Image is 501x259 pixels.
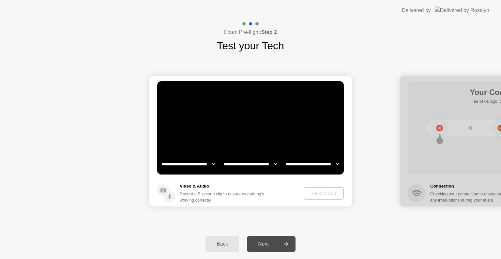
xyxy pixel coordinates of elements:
[249,241,278,247] div: Next
[306,191,341,196] div: Record Clip
[304,187,344,200] button: Record Clip
[207,241,237,247] div: Back
[180,191,267,203] div: Record a 5 second clip to ensure everything’s working correctly
[160,158,216,171] select: Available cameras
[224,28,277,36] h4: Exam Pre-flight:
[284,158,340,171] select: Available microphones
[435,7,489,14] img: Delivered by Rosalyn
[222,158,278,171] select: Available speakers
[217,38,284,53] h1: Test your Tech
[402,7,431,14] div: Delivered by
[247,236,296,252] button: Next
[180,183,267,190] h5: Video & Audio
[205,236,239,252] button: Back
[261,29,277,35] b: Step 2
